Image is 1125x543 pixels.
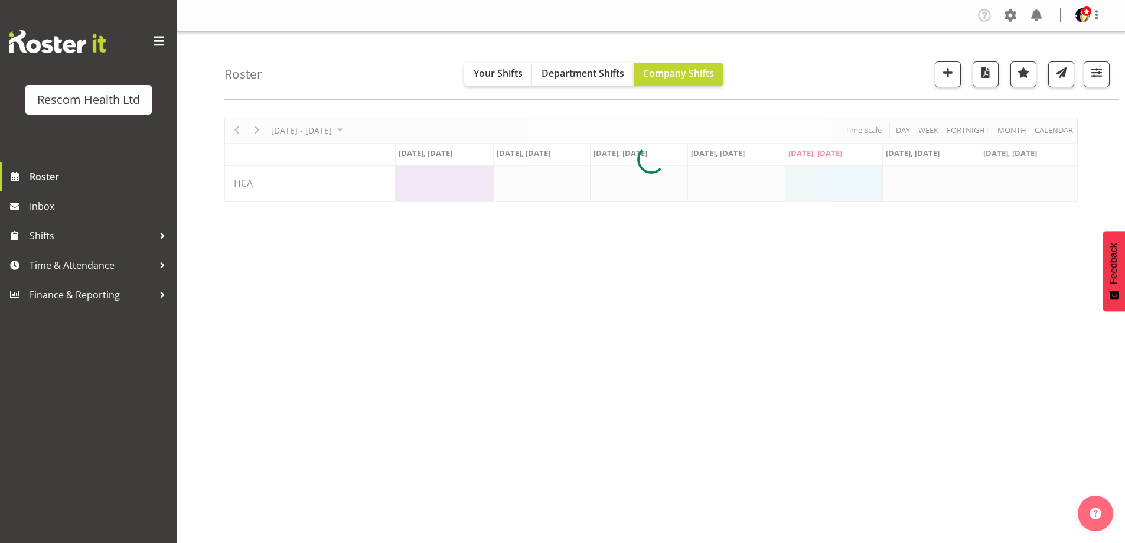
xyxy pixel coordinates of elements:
[1108,243,1119,284] span: Feedback
[1075,8,1090,22] img: lisa-averill4ed0ba207759471a3c7c9c0bc18f64d8.png
[643,67,714,80] span: Company Shifts
[1084,61,1110,87] button: Filter Shifts
[9,30,106,53] img: Rosterit website logo
[1010,61,1036,87] button: Highlight an important date within the roster.
[935,61,961,87] button: Add a new shift
[37,91,140,109] div: Rescom Health Ltd
[532,63,634,86] button: Department Shifts
[973,61,999,87] button: Download a PDF of the roster according to the set date range.
[30,286,154,304] span: Finance & Reporting
[1103,231,1125,311] button: Feedback - Show survey
[464,63,532,86] button: Your Shifts
[30,168,171,186] span: Roster
[542,67,624,80] span: Department Shifts
[224,67,262,81] h4: Roster
[30,256,154,274] span: Time & Attendance
[634,63,723,86] button: Company Shifts
[30,197,171,215] span: Inbox
[474,67,523,80] span: Your Shifts
[1048,61,1074,87] button: Send a list of all shifts for the selected filtered period to all rostered employees.
[30,227,154,245] span: Shifts
[1090,508,1101,519] img: help-xxl-2.png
